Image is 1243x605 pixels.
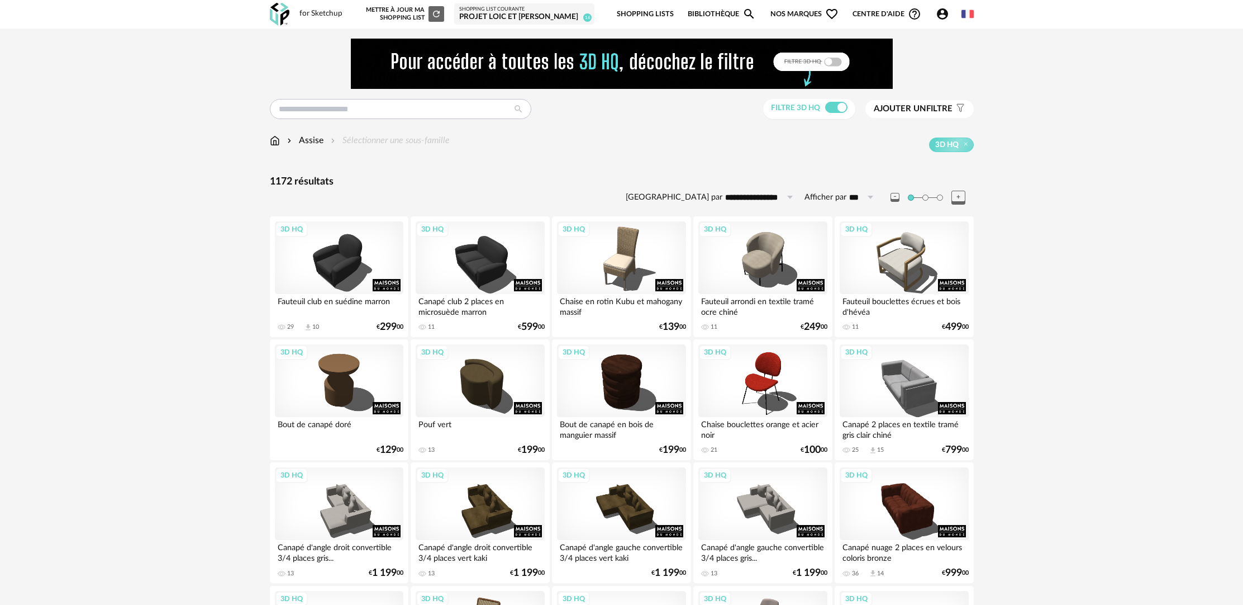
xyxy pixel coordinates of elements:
[552,339,690,460] a: 3D HQ Bout de canapé en bois de manguier massif €19900
[428,570,435,578] div: 13
[801,323,827,331] div: € 00
[865,100,974,118] button: Ajouter unfiltre Filter icon
[945,446,962,454] span: 799
[688,1,756,27] a: BibliothèqueMagnify icon
[651,569,686,577] div: € 00
[877,446,884,454] div: 15
[698,540,827,563] div: Canapé d'angle gauche convertible 3/4 places gris...
[416,468,449,483] div: 3D HQ
[431,11,441,17] span: Refresh icon
[699,222,731,237] div: 3D HQ
[275,294,403,316] div: Fauteuil club en suédine marron
[852,570,859,578] div: 36
[908,7,921,21] span: Help Circle Outline icon
[459,6,589,22] a: Shopping List courante projet loic et [PERSON_NAME] 16
[513,569,538,577] span: 1 199
[270,462,408,583] a: 3D HQ Canapé d'angle droit convertible 3/4 places gris... 13 €1 19900
[275,417,403,439] div: Bout de canapé doré
[411,216,549,337] a: 3D HQ Canapé club 2 places en microsuède marron 11 €59900
[711,323,717,331] div: 11
[416,345,449,360] div: 3D HQ
[840,294,968,316] div: Fauteuil bouclettes écrues et bois d'hévéa
[287,570,294,578] div: 13
[874,105,926,113] span: Ajouter un
[518,323,545,331] div: € 00
[416,294,544,316] div: Canapé club 2 places en microsuède marron
[369,569,403,577] div: € 00
[377,446,403,454] div: € 00
[552,462,690,583] a: 3D HQ Canapé d'angle gauche convertible 3/4 places vert kaki €1 19900
[364,6,444,22] div: Mettre à jour ma Shopping List
[663,323,679,331] span: 139
[521,323,538,331] span: 599
[693,216,832,337] a: 3D HQ Fauteuil arrondi en textile tramé ocre chiné 11 €24900
[655,569,679,577] span: 1 199
[869,569,877,578] span: Download icon
[416,540,544,563] div: Canapé d'angle droit convertible 3/4 places vert kaki
[874,103,953,115] span: filtre
[961,8,974,20] img: fr
[852,446,859,454] div: 25
[699,468,731,483] div: 3D HQ
[299,9,342,19] div: for Sketchup
[416,222,449,237] div: 3D HQ
[659,446,686,454] div: € 00
[270,3,289,26] img: OXP
[793,569,827,577] div: € 00
[801,446,827,454] div: € 00
[945,569,962,577] span: 999
[626,192,722,203] label: [GEOGRAPHIC_DATA] par
[428,323,435,331] div: 11
[372,569,397,577] span: 1 199
[380,446,397,454] span: 129
[804,192,846,203] label: Afficher par
[693,462,832,583] a: 3D HQ Canapé d'angle gauche convertible 3/4 places gris... 13 €1 19900
[275,468,308,483] div: 3D HQ
[583,13,592,22] span: 16
[659,323,686,331] div: € 00
[557,294,685,316] div: Chaise en rotin Kubu et mahogany massif
[770,1,839,27] span: Nos marques
[557,417,685,439] div: Bout de canapé en bois de manguier massif
[953,103,965,115] span: Filter icon
[835,216,973,337] a: 3D HQ Fauteuil bouclettes écrues et bois d'hévéa 11 €49900
[840,222,873,237] div: 3D HQ
[304,323,312,332] span: Download icon
[411,462,549,583] a: 3D HQ Canapé d'angle droit convertible 3/4 places vert kaki 13 €1 19900
[711,446,717,454] div: 21
[459,6,589,13] div: Shopping List courante
[942,446,969,454] div: € 00
[416,417,544,439] div: Pouf vert
[558,345,590,360] div: 3D HQ
[287,323,294,331] div: 29
[935,140,959,150] span: 3D HQ
[270,339,408,460] a: 3D HQ Bout de canapé doré €12900
[521,446,538,454] span: 199
[840,345,873,360] div: 3D HQ
[825,7,839,21] span: Heart Outline icon
[663,446,679,454] span: 199
[557,540,685,563] div: Canapé d'angle gauche convertible 3/4 places vert kaki
[699,345,731,360] div: 3D HQ
[428,446,435,454] div: 13
[835,339,973,460] a: 3D HQ Canapé 2 places en textile tramé gris clair chiné 25 Download icon 15 €79900
[459,12,589,22] div: projet loic et [PERSON_NAME]
[698,294,827,316] div: Fauteuil arrondi en textile tramé ocre chiné
[518,446,545,454] div: € 00
[552,216,690,337] a: 3D HQ Chaise en rotin Kubu et mahogany massif €13900
[270,134,280,147] img: svg+xml;base64,PHN2ZyB3aWR0aD0iMTYiIGhlaWdodD0iMTciIHZpZXdCb3g9IjAgMCAxNiAxNyIgZmlsbD0ibm9uZSIgeG...
[312,323,319,331] div: 10
[275,540,403,563] div: Canapé d'angle droit convertible 3/4 places gris...
[877,570,884,578] div: 14
[693,339,832,460] a: 3D HQ Chaise bouclettes orange et acier noir 21 €10000
[558,468,590,483] div: 3D HQ
[275,222,308,237] div: 3D HQ
[742,7,756,21] span: Magnify icon
[698,417,827,439] div: Chaise bouclettes orange et acier noir
[270,176,974,188] div: 1172 résultats
[840,468,873,483] div: 3D HQ
[285,134,323,147] div: Assise
[936,7,949,21] span: Account Circle icon
[936,7,954,21] span: Account Circle icon
[771,104,820,112] span: Filtre 3D HQ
